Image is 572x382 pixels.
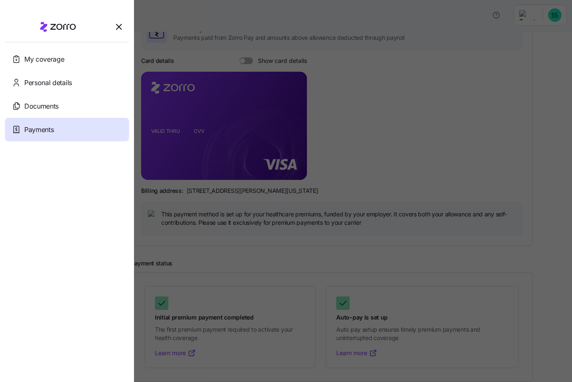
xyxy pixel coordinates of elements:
a: My coverage [5,47,129,71]
span: Personal details [24,78,72,88]
span: My coverage [24,54,64,65]
a: Documents [5,94,129,118]
a: Personal details [5,71,129,94]
a: Payments [5,118,129,141]
span: Documents [24,101,59,112]
span: Payments [24,125,54,135]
